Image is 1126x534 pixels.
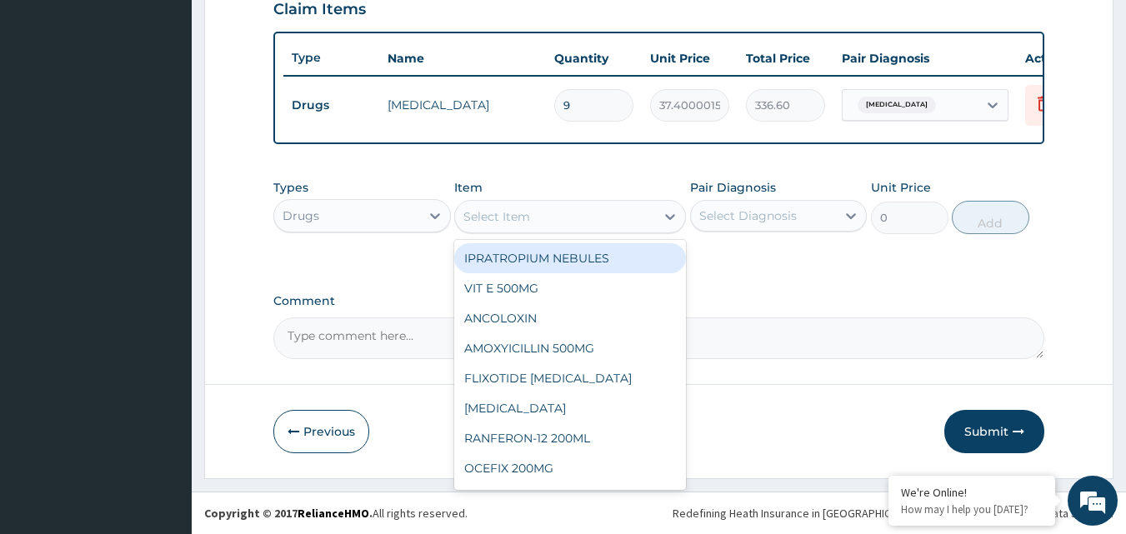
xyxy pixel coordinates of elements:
div: RANFERON-12 200ML [454,423,686,453]
th: Actions [1017,42,1100,75]
div: NEUROBION [454,483,686,513]
td: Drugs [283,90,379,121]
div: Chat with us now [87,93,280,115]
div: Drugs [283,207,319,224]
div: AMOXYICILLIN 500MG [454,333,686,363]
textarea: Type your message and hit 'Enter' [8,357,318,415]
div: Minimize live chat window [273,8,313,48]
button: Previous [273,410,369,453]
div: OCEFIX 200MG [454,453,686,483]
div: [MEDICAL_DATA] [454,393,686,423]
div: Select Diagnosis [699,207,797,224]
div: VIT E 500MG [454,273,686,303]
img: d_794563401_company_1708531726252_794563401 [31,83,68,125]
span: We're online! [97,161,230,329]
th: Total Price [738,42,833,75]
div: IPRATROPIUM NEBULES [454,243,686,273]
label: Types [273,181,308,195]
div: Redefining Heath Insurance in [GEOGRAPHIC_DATA] using Telemedicine and Data Science! [673,505,1113,522]
th: Pair Diagnosis [833,42,1017,75]
div: ANCOLOXIN [454,303,686,333]
th: Unit Price [642,42,738,75]
button: Add [952,201,1029,234]
footer: All rights reserved. [192,492,1126,534]
span: [MEDICAL_DATA] [858,97,936,113]
p: How may I help you today? [901,502,1043,517]
div: We're Online! [901,485,1043,500]
div: FLIXOTIDE [MEDICAL_DATA] [454,363,686,393]
h3: Claim Items [273,1,366,19]
label: Item [454,179,483,196]
th: Name [379,42,546,75]
th: Quantity [546,42,642,75]
a: RelianceHMO [298,506,369,521]
label: Pair Diagnosis [690,179,776,196]
label: Unit Price [871,179,931,196]
button: Submit [944,410,1044,453]
div: Select Item [463,208,530,225]
td: [MEDICAL_DATA] [379,88,546,122]
th: Type [283,42,379,73]
label: Comment [273,294,1045,308]
strong: Copyright © 2017 . [204,506,373,521]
